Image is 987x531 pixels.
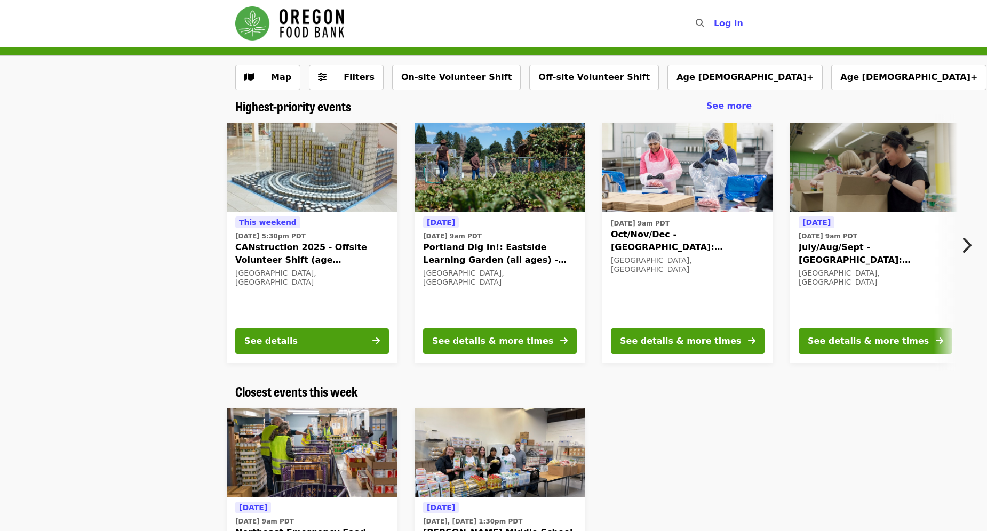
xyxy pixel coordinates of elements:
span: Map [271,72,291,82]
div: [GEOGRAPHIC_DATA], [GEOGRAPHIC_DATA] [423,269,577,287]
img: Oregon Food Bank - Home [235,6,344,41]
span: See more [706,101,752,111]
a: Closest events this week [235,384,358,399]
button: Log in [705,13,752,34]
div: See details & more times [808,335,929,348]
a: See details for "Oct/Nov/Dec - Beaverton: Repack/Sort (age 10+)" [602,123,773,363]
a: See more [706,100,752,112]
div: See details & more times [432,335,553,348]
div: See details [244,335,298,348]
img: Reynolds Middle School Food Pantry - Partner Agency Support organized by Oregon Food Bank [415,408,585,497]
div: [GEOGRAPHIC_DATA], [GEOGRAPHIC_DATA] [799,269,952,287]
i: chevron-right icon [961,235,972,255]
div: Closest events this week [227,384,760,399]
span: This weekend [239,218,297,227]
div: Highest-priority events [227,99,760,114]
time: [DATE] 9am PDT [799,231,857,241]
span: [DATE] [427,218,455,227]
button: See details [235,328,389,354]
a: Highest-priority events [235,99,351,114]
img: CANstruction 2025 - Offsite Volunteer Shift (age 16+) organized by Oregon Food Bank [227,123,397,212]
span: [DATE] [239,503,267,512]
i: search icon [696,18,704,28]
time: [DATE] 5:30pm PDT [235,231,306,241]
span: Portland Dig In!: Eastside Learning Garden (all ages) - Aug/Sept/Oct [423,241,577,267]
span: [DATE] [427,503,455,512]
a: See details for "CANstruction 2025 - Offsite Volunteer Shift (age 16+)" [227,123,397,363]
img: Portland Dig In!: Eastside Learning Garden (all ages) - Aug/Sept/Oct organized by Oregon Food Bank [415,123,585,212]
i: arrow-right icon [560,336,568,346]
div: See details & more times [620,335,741,348]
button: See details & more times [799,328,952,354]
span: [DATE] [802,218,831,227]
button: Age [DEMOGRAPHIC_DATA]+ [831,65,986,90]
span: Closest events this week [235,382,358,400]
i: sliders-h icon [318,72,327,82]
button: See details & more times [611,328,765,354]
button: See details & more times [423,328,577,354]
time: [DATE] 9am PDT [235,517,294,526]
button: Next item [952,230,987,260]
a: See details for "July/Aug/Sept - Portland: Repack/Sort (age 8+)" [790,123,961,363]
div: [GEOGRAPHIC_DATA], [GEOGRAPHIC_DATA] [611,256,765,274]
button: On-site Volunteer Shift [392,65,521,90]
span: Filters [344,72,375,82]
time: [DATE] 9am PDT [611,219,670,228]
img: Oct/Nov/Dec - Beaverton: Repack/Sort (age 10+) organized by Oregon Food Bank [602,123,773,212]
i: map icon [244,72,254,82]
img: July/Aug/Sept - Portland: Repack/Sort (age 8+) organized by Oregon Food Bank [790,123,961,212]
span: Log in [714,18,743,28]
time: [DATE], [DATE] 1:30pm PDT [423,517,522,526]
img: Northeast Emergency Food Program - Partner Agency Support organized by Oregon Food Bank [227,408,397,497]
button: Filters (0 selected) [309,65,384,90]
a: See details for "Portland Dig In!: Eastside Learning Garden (all ages) - Aug/Sept/Oct" [415,123,585,363]
button: Age [DEMOGRAPHIC_DATA]+ [667,65,823,90]
button: Off-site Volunteer Shift [529,65,659,90]
input: Search [711,11,719,36]
span: July/Aug/Sept - [GEOGRAPHIC_DATA]: Repack/Sort (age [DEMOGRAPHIC_DATA]+) [799,241,952,267]
i: arrow-right icon [372,336,380,346]
button: Show map view [235,65,300,90]
time: [DATE] 9am PDT [423,231,482,241]
span: CANstruction 2025 - Offsite Volunteer Shift (age [DEMOGRAPHIC_DATA]+) [235,241,389,267]
div: [GEOGRAPHIC_DATA], [GEOGRAPHIC_DATA] [235,269,389,287]
span: Oct/Nov/Dec - [GEOGRAPHIC_DATA]: Repack/Sort (age [DEMOGRAPHIC_DATA]+) [611,228,765,254]
i: arrow-right icon [748,336,755,346]
span: Highest-priority events [235,96,351,115]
